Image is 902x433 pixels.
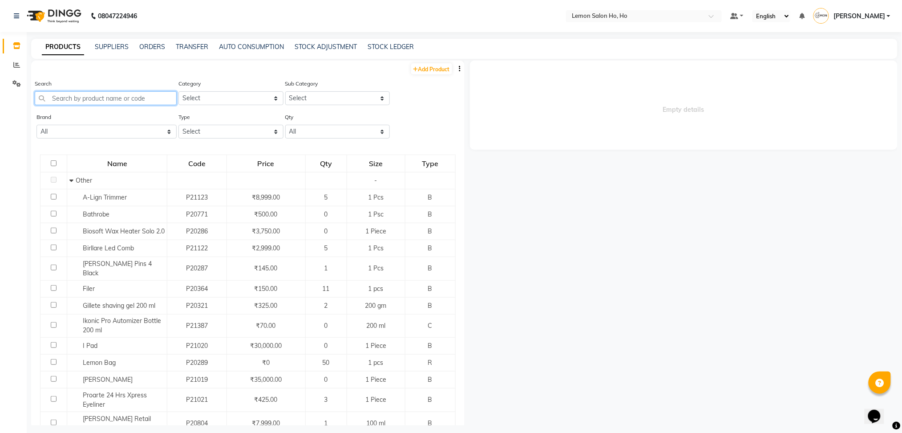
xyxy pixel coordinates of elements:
span: ₹425.00 [255,396,278,404]
span: ₹8,999.00 [252,193,280,201]
a: TRANSFER [176,43,208,51]
a: SUPPLIERS [95,43,129,51]
span: 5 [324,193,328,201]
span: B [428,376,433,384]
a: STOCK ADJUSTMENT [295,43,357,51]
span: 1 Pcs [368,244,384,252]
span: Filer [83,285,95,293]
span: P21123 [186,193,208,201]
a: PRODUCTS [42,39,84,55]
b: 08047224946 [98,4,137,29]
span: 1 Piece [365,227,386,235]
span: 1 Piece [365,376,386,384]
span: A-Lign Trimmer [83,193,127,201]
span: P21019 [186,376,208,384]
input: Search by product name or code [35,91,177,105]
span: 1 Pcs [368,193,384,201]
span: B [428,302,433,310]
span: 50 [323,359,330,367]
span: 1 pcs [368,285,384,293]
span: ₹3,750.00 [252,227,280,235]
label: Brand [36,113,51,121]
span: 5 [324,244,328,252]
span: 0 [324,227,328,235]
span: B [428,227,433,235]
span: Birllare Led Comb [83,244,134,252]
div: Price [227,155,305,172]
span: Ikonic Pro Automizer Bottle 200 ml [83,317,161,334]
span: ₹500.00 [255,210,278,218]
span: Empty details [470,61,898,150]
span: 1 pcs [368,359,384,367]
div: Size [348,155,404,172]
span: B [428,285,433,293]
span: 11 [323,285,330,293]
span: P20287 [186,264,208,272]
span: Bathrobe [83,210,109,218]
span: B [428,193,433,201]
span: 1 Psc [368,210,384,218]
span: Proarte 24 Hrs Xpress Eyeliner [83,391,147,408]
span: [PERSON_NAME] [83,376,133,384]
span: P20771 [186,210,208,218]
div: Code [168,155,226,172]
span: ₹70.00 [256,322,276,330]
span: ₹30,000.00 [250,342,282,350]
span: Gillete shaving gel 200 ml [83,302,155,310]
span: ₹0 [262,359,270,367]
span: 3 [324,396,328,404]
span: P20804 [186,419,208,427]
span: P21387 [186,322,208,330]
span: ₹2,999.00 [252,244,280,252]
label: Qty [285,113,294,121]
span: B [428,342,433,350]
span: 1 [324,419,328,427]
span: C [428,322,433,330]
span: P21122 [186,244,208,252]
span: B [428,396,433,404]
span: ₹325.00 [255,302,278,310]
span: P20364 [186,285,208,293]
span: 1 Pcs [368,264,384,272]
span: P21020 [186,342,208,350]
span: P20321 [186,302,208,310]
a: AUTO CONSUMPTION [219,43,284,51]
span: ₹35,000.00 [250,376,282,384]
span: ₹7,999.00 [252,419,280,427]
label: Type [178,113,190,121]
span: [PERSON_NAME] Retail Purifying Gel 100ml [83,415,151,432]
span: B [428,244,433,252]
div: Name [68,155,166,172]
div: Type [406,155,455,172]
span: ₹150.00 [255,285,278,293]
span: Lemon Bag [83,359,116,367]
span: P20289 [186,359,208,367]
span: 1 Piece [365,396,386,404]
span: Biosoft Wax Heater Solo 2.0 [83,227,165,235]
span: 1 Piece [365,342,386,350]
img: Umang Satra [813,8,829,24]
img: logo [23,4,84,29]
span: - [375,176,377,184]
span: 200 gm [365,302,387,310]
div: Qty [306,155,346,172]
span: I Pad [83,342,97,350]
span: ₹145.00 [255,264,278,272]
span: 0 [324,322,328,330]
span: 0 [324,376,328,384]
span: 100 ml [366,419,385,427]
span: [PERSON_NAME] Pins 4 Black [83,260,152,277]
span: 1 [324,264,328,272]
span: Other [76,176,92,184]
span: B [428,210,433,218]
a: Add Product [411,63,452,74]
span: R [428,359,433,367]
iframe: chat widget [865,397,893,424]
label: Search [35,80,52,88]
span: P20286 [186,227,208,235]
label: Sub Category [285,80,318,88]
span: B [428,264,433,272]
span: 0 [324,210,328,218]
span: P21021 [186,396,208,404]
span: [PERSON_NAME] [833,12,885,21]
